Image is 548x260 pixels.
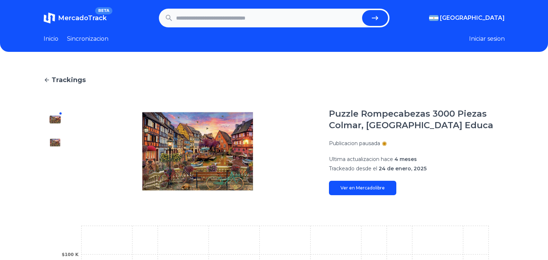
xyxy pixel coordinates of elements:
img: Puzzle Rompecabezas 3000 Piezas Colmar, France Educa [49,137,61,148]
span: Trackings [52,75,86,85]
span: [GEOGRAPHIC_DATA] [440,14,505,22]
button: [GEOGRAPHIC_DATA] [429,14,505,22]
span: Ultima actualizacion hace [329,156,393,162]
tspan: $100 K [62,252,79,257]
button: Iniciar sesion [469,35,505,43]
span: Trackeado desde el [329,165,377,172]
h1: Puzzle Rompecabezas 3000 Piezas Colmar, [GEOGRAPHIC_DATA] Educa [329,108,505,131]
span: MercadoTrack [58,14,107,22]
a: Ver en Mercadolibre [329,181,396,195]
a: MercadoTrackBETA [44,12,107,24]
span: 4 meses [395,156,417,162]
a: Inicio [44,35,58,43]
img: Puzzle Rompecabezas 3000 Piezas Colmar, France Educa [49,114,61,125]
img: Argentina [429,15,438,21]
img: MercadoTrack [44,12,55,24]
span: 24 de enero, 2025 [379,165,427,172]
span: BETA [95,7,112,14]
a: Trackings [44,75,505,85]
img: Puzzle Rompecabezas 3000 Piezas Colmar, France Educa [81,108,315,195]
a: Sincronizacion [67,35,108,43]
p: Publicacion pausada [329,140,380,147]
